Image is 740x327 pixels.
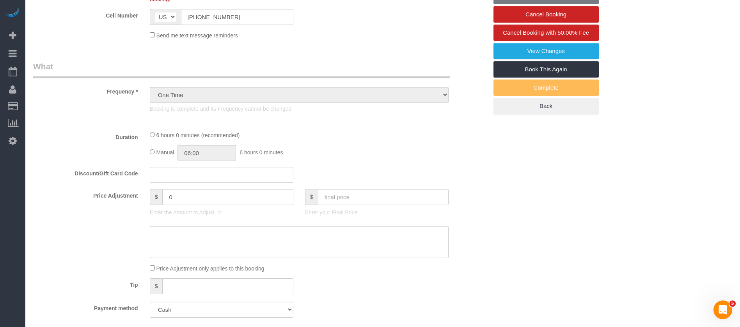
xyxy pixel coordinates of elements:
[305,209,449,216] p: Enter your Final Price
[27,278,144,289] label: Tip
[729,300,736,307] span: 5
[493,43,599,59] a: View Changes
[156,265,264,272] span: Price Adjustment only applies to this booking
[181,9,293,25] input: Cell Number
[240,149,283,156] span: 6 hours 0 minutes
[150,189,163,205] span: $
[156,132,240,138] span: 6 hours 0 minutes (recommended)
[27,302,144,312] label: Payment method
[318,189,449,205] input: final price
[27,189,144,200] label: Price Adjustment
[493,61,599,78] a: Book This Again
[150,105,449,113] p: Booking is complete and its Frequency cannot be changed
[156,32,238,39] span: Send me text message reminders
[503,29,589,36] span: Cancel Booking with 50.00% Fee
[27,167,144,177] label: Discount/Gift Card Code
[150,278,163,294] span: $
[493,25,599,41] a: Cancel Booking with 50.00% Fee
[150,209,293,216] p: Enter the Amount to Adjust, or
[27,9,144,19] label: Cell Number
[5,8,20,19] img: Automaid Logo
[305,189,318,205] span: $
[156,149,174,156] span: Manual
[493,6,599,23] a: Cancel Booking
[493,98,599,114] a: Back
[27,131,144,141] label: Duration
[33,61,450,78] legend: What
[27,85,144,95] label: Frequency *
[713,300,732,319] iframe: Intercom live chat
